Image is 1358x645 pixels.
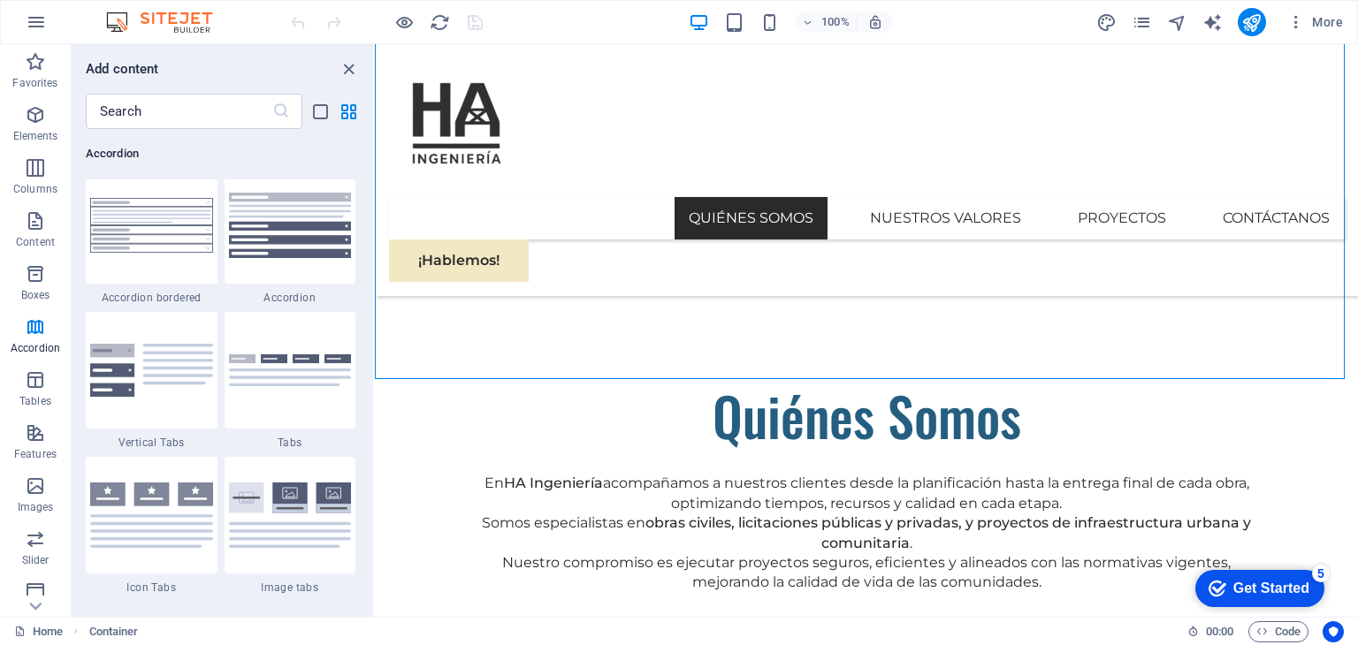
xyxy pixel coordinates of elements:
[102,11,234,33] img: Editor Logo
[1202,12,1223,33] i: AI Writer
[86,291,217,305] span: Accordion bordered
[1187,621,1234,642] h6: Session time
[1096,12,1117,33] i: Design (Ctrl+Alt+Y)
[225,291,356,305] span: Accordion
[1167,11,1188,33] button: navigator
[89,621,139,642] span: Click to select. Double-click to edit
[86,143,355,164] h6: Accordion
[14,621,63,642] a: Click to cancel selection. Double-click to open Pages
[1132,11,1153,33] button: pages
[1287,13,1343,31] span: More
[86,457,217,595] div: Icon Tabs
[1256,621,1301,642] span: Code
[86,94,272,129] input: Search
[225,167,356,305] div: Accordion
[14,447,57,461] p: Features
[89,621,139,642] nav: breadcrumb
[393,11,415,33] button: Click here to leave preview mode and continue editing
[867,14,883,30] i: On resize automatically adjust zoom level to fit chosen device.
[229,193,352,258] img: accordion.svg
[12,76,57,90] p: Favorites
[1323,621,1344,642] button: Usercentrics
[1280,8,1350,36] button: More
[1096,11,1118,33] button: design
[225,312,356,450] div: Tabs
[13,129,58,143] p: Elements
[1218,625,1221,638] span: :
[86,436,217,450] span: Vertical Tabs
[22,553,50,567] p: Slider
[52,19,128,35] div: Get Started
[18,500,54,514] p: Images
[1202,11,1224,33] button: text_generator
[338,101,359,122] button: grid-view
[821,11,850,33] h6: 100%
[430,12,450,33] i: Reload page
[229,354,352,387] img: accordion-tabs.svg
[90,198,213,253] img: accordion-bordered.svg
[1132,12,1152,33] i: Pages (Ctrl+Alt+S)
[1241,12,1262,33] i: Publish
[338,58,359,80] button: close panel
[795,11,858,33] button: 100%
[86,167,217,305] div: Accordion bordered
[19,394,51,408] p: Tables
[1206,621,1233,642] span: 00 00
[1167,12,1187,33] i: Navigator
[225,580,356,595] span: Image tabs
[16,235,55,249] p: Content
[90,344,213,397] img: accordion-vertical-tabs.svg
[309,101,331,122] button: list-view
[21,288,50,302] p: Boxes
[131,4,149,21] div: 5
[1238,8,1266,36] button: publish
[225,436,356,450] span: Tabs
[13,182,57,196] p: Columns
[229,482,352,548] img: image-tabs-accordion.svg
[14,9,143,46] div: Get Started 5 items remaining, 0% complete
[429,11,450,33] button: reload
[86,312,217,450] div: Vertical Tabs
[90,482,213,548] img: accordion-icon-tabs.svg
[1248,621,1308,642] button: Code
[225,457,356,595] div: Image tabs
[11,341,60,355] p: Accordion
[86,580,217,595] span: Icon Tabs
[86,58,159,80] h6: Add content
